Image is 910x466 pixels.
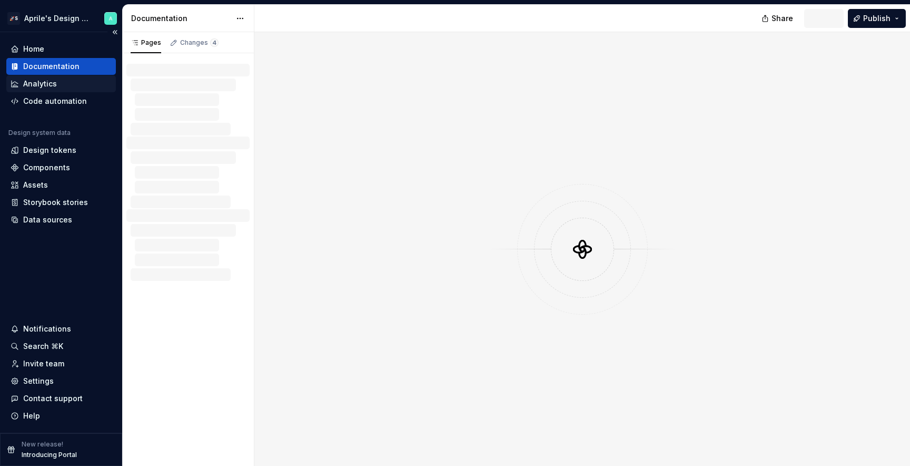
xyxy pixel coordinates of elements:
div: Invite team [23,358,64,369]
div: Code automation [23,96,87,106]
p: Introducing Portal [22,451,77,459]
button: Help [6,407,116,424]
div: 🚀S [7,12,20,25]
a: Components [6,159,116,176]
div: Analytics [23,79,57,89]
a: Analytics [6,75,116,92]
button: 🚀SAprile's Design SystemArtem [2,7,120,30]
a: Design tokens [6,142,116,159]
p: New release! [22,440,63,449]
a: Documentation [6,58,116,75]
div: Settings [23,376,54,386]
div: Home [23,44,44,54]
div: Documentation [131,13,231,24]
div: Help [23,411,40,421]
button: Contact support [6,390,116,407]
button: Collapse sidebar [107,25,122,40]
div: Pages [131,38,161,47]
div: Storybook stories [23,197,88,208]
span: 4 [210,38,219,47]
div: Assets [23,180,48,190]
a: Settings [6,373,116,390]
button: Share [756,9,800,28]
a: Invite team [6,355,116,372]
span: Share [771,13,793,24]
span: Publish [863,13,891,24]
button: Search ⌘K [6,338,116,355]
a: Assets [6,177,116,193]
div: Aprile's Design System [24,13,92,24]
img: Artem [104,12,117,25]
a: Home [6,41,116,57]
div: Design system data [8,129,71,137]
div: Design tokens [23,145,76,156]
a: Code automation [6,93,116,110]
div: Notifications [23,324,71,334]
button: Notifications [6,321,116,337]
div: Changes [180,38,219,47]
a: Storybook stories [6,194,116,211]
div: Contact support [23,393,83,404]
div: Documentation [23,61,80,72]
div: Components [23,162,70,173]
button: Publish [848,9,906,28]
div: Search ⌘K [23,341,63,352]
div: Data sources [23,215,72,225]
a: Data sources [6,211,116,228]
